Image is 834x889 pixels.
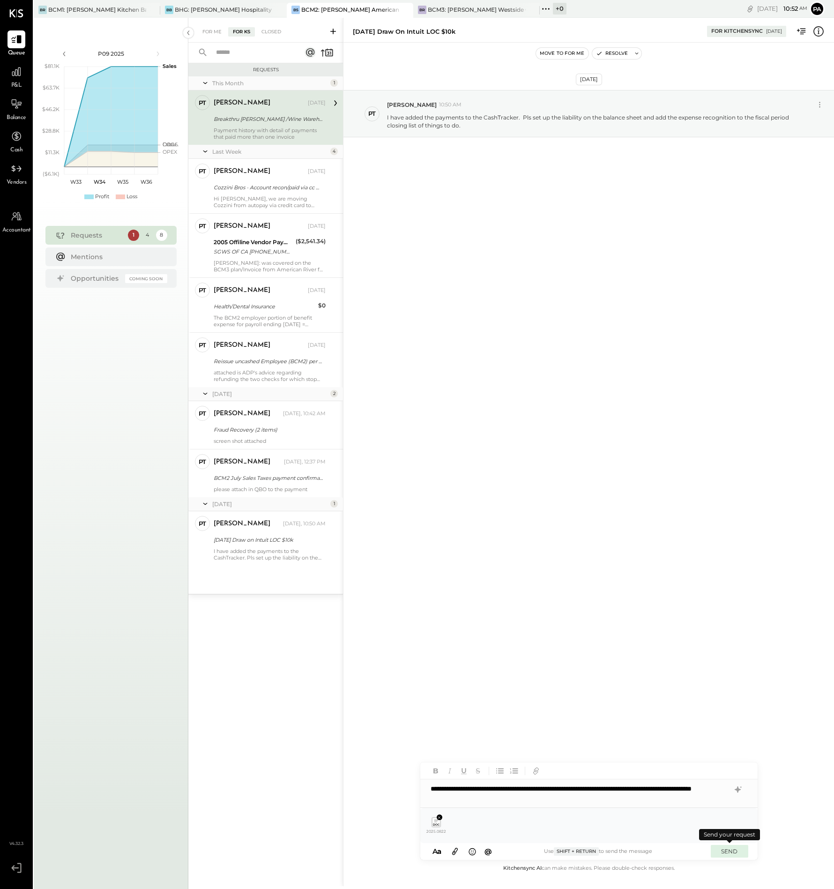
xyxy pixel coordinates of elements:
div: Health/Dental Insurance [214,302,315,311]
div: 1 [330,500,338,508]
div: Loss [127,193,137,201]
div: Cozzini Bros - Account recon/paid via cc moving to MEEP [214,183,323,192]
button: Move to for me [536,48,588,59]
text: $81.1K [45,63,60,69]
p: I have added the payments to the CashTracker. Pls set up the liability on the balance sheet and a... [387,113,804,129]
div: 4 [330,148,338,155]
div: Requests [71,231,123,240]
button: Bold [430,765,442,777]
a: Vendors [0,160,32,187]
div: PT [199,519,206,528]
div: I have added the payments to the CashTracker. Pls set up the liability on the balance sheet and a... [214,548,326,561]
div: [PERSON_NAME] [214,98,270,108]
button: Resolve [592,48,632,59]
div: [PERSON_NAME]: was covered on the BCM3 plan/Invoice from American River for [DATE]. [PERSON_NAME]... [214,260,326,273]
a: Cash [0,127,32,155]
text: $11.3K [45,149,60,156]
div: ($2,541.34) [296,237,326,246]
div: BCM2 July Sales Taxes payment confirmation [DATE] [214,473,323,483]
div: [DATE] [576,74,602,85]
div: [PERSON_NAME] [214,519,270,529]
button: Pa [810,1,825,16]
div: Send your request [699,829,760,840]
div: copy link [745,4,755,14]
div: [PERSON_NAME] [214,286,270,295]
text: OPEX [163,149,178,155]
span: P&L [11,82,22,90]
div: PT [199,409,206,418]
button: Strikethrough [472,765,484,777]
div: Closed [257,27,286,37]
div: [DATE] [308,223,326,230]
div: SGWS OF CA [PHONE_NUMBER] FL305-625-4171 [214,247,293,256]
div: [PERSON_NAME] [214,222,270,231]
div: [DATE] [308,99,326,107]
div: [PERSON_NAME] [214,341,270,350]
div: [DATE], 10:50 AM [283,520,326,528]
div: Mentions [71,252,163,261]
button: Underline [458,765,470,777]
button: @ [482,845,495,857]
div: BCM2: [PERSON_NAME] American Cooking [301,6,399,14]
span: 2025.0822 10k draw BCM2.pdf [425,829,447,834]
span: 10:50 AM [439,101,462,109]
div: BB [165,6,173,14]
span: Balance [7,114,26,122]
div: The BCM2 employer portion of benefit expense for payroll ending [DATE] = $428.58 please post JE t... [214,314,326,328]
div: 2005 Offiline Vendor Payments [214,238,293,247]
a: Accountant [0,208,32,235]
text: W33 [70,179,82,185]
div: PT [199,341,206,350]
text: Occu... [163,141,179,148]
span: Queue [8,49,25,58]
text: W34 [93,179,105,185]
div: [DATE] [212,390,328,398]
div: BHG: [PERSON_NAME] Hospitality Group, LLC [175,6,273,14]
div: 4 [142,230,153,241]
div: PT [199,167,206,176]
span: @ [484,847,492,856]
div: Requests [193,67,338,73]
div: BR [38,6,47,14]
div: For KS [228,27,255,37]
div: [DATE] Draw on Intuit LOC $10k [214,535,323,545]
button: Unordered List [494,765,506,777]
div: Breakthru [PERSON_NAME] /Wine Warehouse - vendor statements [214,114,323,124]
button: Aa [430,846,445,857]
span: Cash [10,146,22,155]
div: Hi [PERSON_NAME], we are moving Cozzini from autopay via credit card to payment via MEEP in [GEOG... [214,195,326,209]
div: Fraud Recovery (2 items) [214,425,323,434]
button: Ordered List [508,765,520,777]
div: P09 2025 [71,50,151,58]
div: Use to send the message [495,847,701,856]
span: a [437,847,441,856]
div: For Me [198,27,226,37]
text: $46.2K [42,106,60,112]
div: [DATE] [766,28,782,35]
div: [PERSON_NAME] [214,409,270,418]
div: [PERSON_NAME] [214,167,270,176]
button: Italic [444,765,456,777]
div: + 0 [553,3,566,15]
button: SEND [711,845,748,858]
a: Queue [0,30,32,58]
div: PT [199,98,206,107]
div: Coming Soon [125,274,167,283]
div: please attach in QBO to the payment [214,486,326,493]
div: PT [199,286,206,295]
div: BCM1: [PERSON_NAME] Kitchen Bar Market [48,6,146,14]
div: BS [291,6,300,14]
div: 1 [330,79,338,87]
span: Accountant [2,226,31,235]
div: screen shot attached [214,438,326,444]
div: [DATE] [757,4,807,13]
div: PT [199,222,206,231]
div: [DATE] [308,168,326,175]
div: [DATE] [308,287,326,294]
div: [DATE], 10:42 AM [283,410,326,418]
div: [DATE] [308,342,326,349]
div: 8 [156,230,167,241]
div: [DATE] [212,500,328,508]
button: Add URL [530,765,542,777]
div: $0 [318,301,326,310]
